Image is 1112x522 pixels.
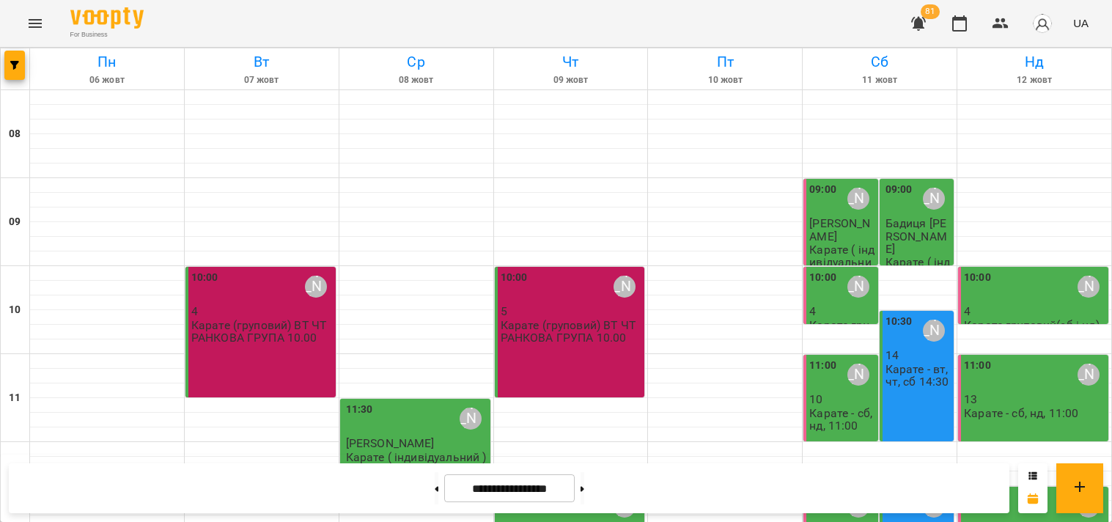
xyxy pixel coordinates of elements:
[847,276,869,298] div: Киричко Тарас
[1032,13,1053,34] img: avatar_s.png
[923,320,945,342] div: Мамішев Еміль
[496,51,646,73] h6: Чт
[70,30,144,40] span: For Business
[809,319,874,357] p: Карате груповий(сб і нд) 10.00
[805,51,954,73] h6: Сб
[1078,276,1100,298] div: Киричко Тарас
[187,51,336,73] h6: Вт
[923,188,945,210] div: Мещерський Дмитро
[9,390,21,406] h6: 11
[346,436,435,450] span: [PERSON_NAME]
[1073,15,1089,31] span: UA
[964,305,1105,317] p: 4
[70,7,144,29] img: Voopty Logo
[650,51,800,73] h6: Пт
[964,358,991,374] label: 11:00
[885,349,951,361] p: 14
[960,73,1109,87] h6: 12 жовт
[964,393,1105,405] p: 13
[960,51,1109,73] h6: Нд
[496,73,646,87] h6: 09 жовт
[18,6,53,41] button: Menu
[885,314,913,330] label: 10:30
[964,407,1078,419] p: Карате - сб, нд, 11:00
[885,363,951,389] p: Карате - вт, чт, сб 14:30
[9,214,21,230] h6: 09
[885,256,951,294] p: Карате ( індивідуальний )
[191,305,333,317] p: 4
[847,188,869,210] div: Киричко Тарас
[1078,364,1100,386] div: Киричко Тарас
[964,270,991,286] label: 10:00
[805,73,954,87] h6: 11 жовт
[847,364,869,386] div: Киричко Тарас
[9,302,21,318] h6: 10
[501,319,642,345] p: Карате (груповий) ВТ ЧТ РАНКОВА ГРУПА 10.00
[650,73,800,87] h6: 10 жовт
[32,73,182,87] h6: 06 жовт
[191,319,333,345] p: Карате (груповий) ВТ ЧТ РАНКОВА ГРУПА 10.00
[9,126,21,142] h6: 08
[809,305,874,317] p: 4
[614,276,636,298] div: Мамішев Еміль
[460,408,482,430] div: Мещерський Дмитро
[346,451,487,463] p: Карате ( індивідуальний )
[32,51,182,73] h6: Пн
[809,393,874,405] p: 10
[501,270,528,286] label: 10:00
[809,216,870,243] span: [PERSON_NAME]
[342,51,491,73] h6: Ср
[305,276,327,298] div: Мамішев Еміль
[885,216,947,256] span: Бадиця [PERSON_NAME]
[342,73,491,87] h6: 08 жовт
[809,407,874,433] p: Карате - сб, нд, 11:00
[346,402,373,418] label: 11:30
[809,243,874,282] p: Карате ( індивідуальний )
[885,182,913,198] label: 09:00
[501,305,642,317] p: 5
[921,4,940,19] span: 81
[191,270,218,286] label: 10:00
[964,319,1105,345] p: Карате груповий(сб і нд) 10.00
[809,270,836,286] label: 10:00
[187,73,336,87] h6: 07 жовт
[809,182,836,198] label: 09:00
[1067,10,1094,37] button: UA
[809,358,836,374] label: 11:00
